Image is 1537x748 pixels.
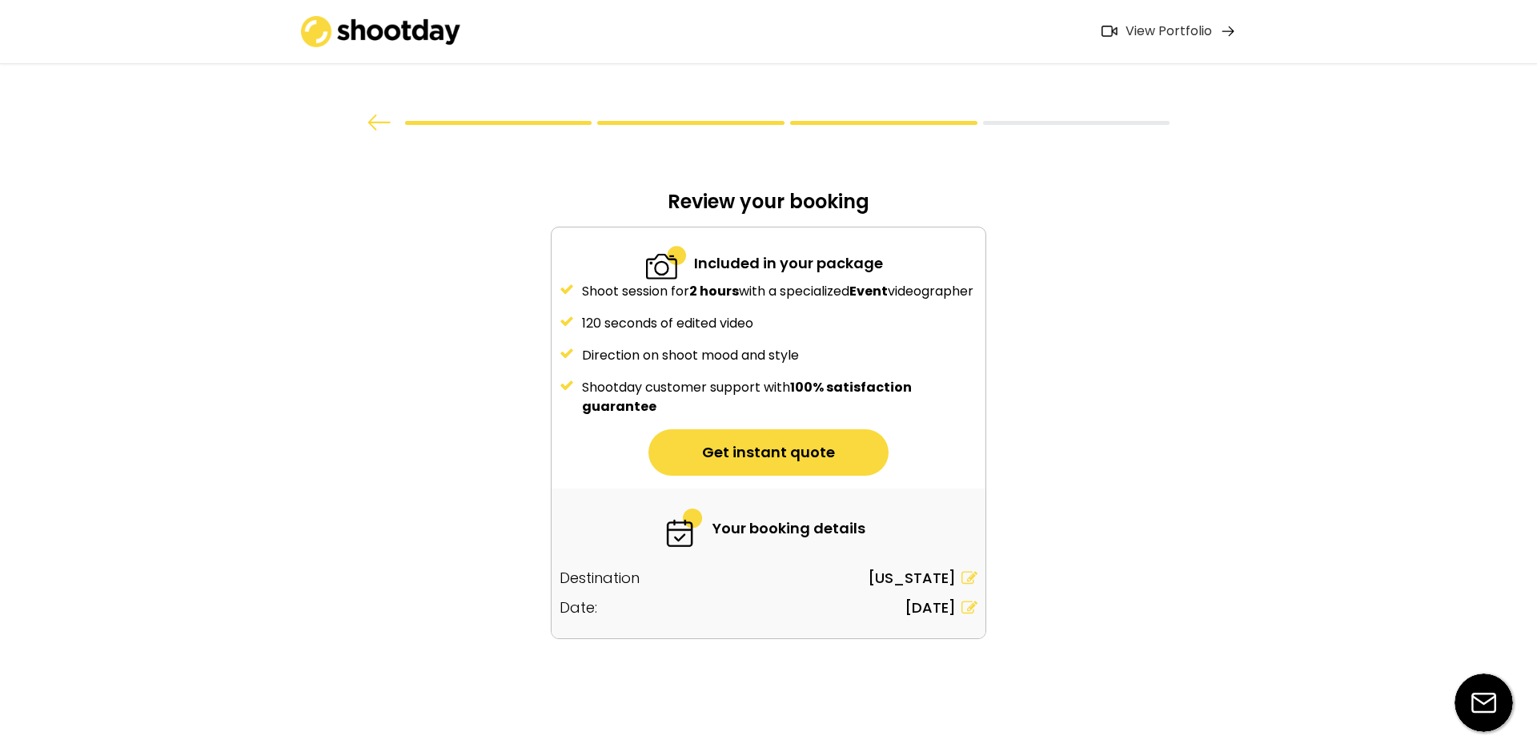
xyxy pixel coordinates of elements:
[712,517,865,539] div: Your booking details
[301,16,461,47] img: shootday_logo.png
[664,509,704,547] img: 6-fast.svg
[551,189,986,227] div: Review your booking
[689,282,739,300] strong: 2 hours
[582,378,977,416] div: Shootday customer support with
[1126,23,1212,40] div: View Portfolio
[367,115,391,131] img: arrow%20back.svg
[648,429,889,476] button: Get instant quote
[646,243,686,282] img: 2-specialized.svg
[582,346,977,365] div: Direction on shoot mood and style
[694,252,883,274] div: Included in your package
[560,597,597,618] div: Date:
[1455,674,1513,732] img: email-icon%20%281%29.svg
[582,314,977,333] div: 120 seconds of edited video
[905,597,956,618] div: [DATE]
[582,378,914,416] strong: 100% satisfaction guarantee
[560,567,640,589] div: Destination
[582,282,977,301] div: Shoot session for with a specialized videographer
[868,567,956,589] div: [US_STATE]
[849,282,888,300] strong: Event
[1102,26,1118,37] img: Icon%20feather-video%402x.png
